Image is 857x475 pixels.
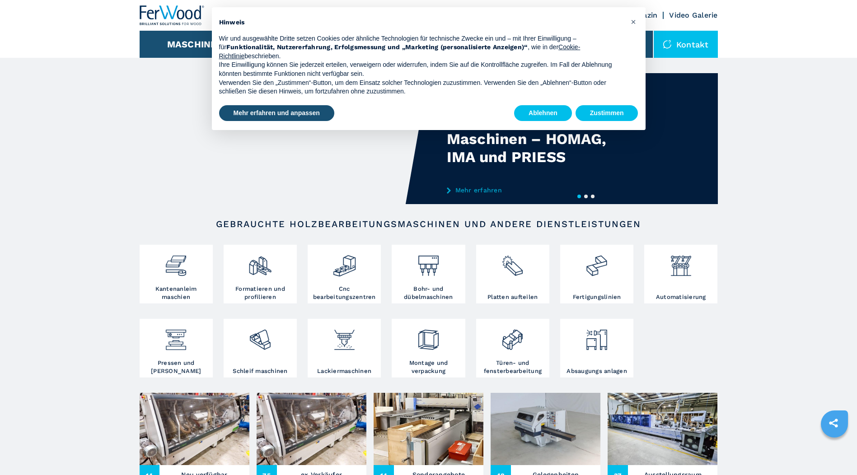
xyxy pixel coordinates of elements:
[332,321,356,352] img: verniciatura_1.png
[608,393,717,465] img: Ausstellungsraum
[392,319,465,377] a: Montage und verpackung
[219,18,624,27] h2: Hinweis
[576,105,638,121] button: Zustimmen
[669,11,717,19] a: Video Galerie
[627,14,641,29] button: Schließen Sie diesen Hinweis
[577,195,581,198] button: 1
[501,321,525,352] img: lavorazione_porte_finestre_2.png
[584,195,588,198] button: 2
[478,359,547,375] h3: Türen- und fensterbearbeitung
[224,245,297,303] a: Formatieren und profilieren
[310,285,379,301] h3: Cnc bearbeitungszentren
[233,367,287,375] h3: Schleif maschinen
[476,319,549,377] a: Türen- und fensterbearbeitung
[140,5,205,25] img: Ferwood
[308,319,381,377] a: Lackiermaschinen
[219,105,334,121] button: Mehr erfahren und anpassen
[394,285,463,301] h3: Bohr- und dübelmaschinen
[164,247,188,278] img: bordatrici_1.png
[248,247,272,278] img: squadratrici_2.png
[585,247,609,278] img: linee_di_produzione_2.png
[631,16,636,27] span: ×
[308,245,381,303] a: Cnc bearbeitungszentren
[491,393,600,465] img: Gelegenheiten
[219,43,581,60] a: Cookie-Richtlinie
[392,245,465,303] a: Bohr- und dübelmaschinen
[164,321,188,352] img: pressa-strettoia.png
[487,293,538,301] h3: Platten aufteilen
[663,40,672,49] img: Kontakt
[140,73,429,204] video: Your browser does not support the video tag.
[656,293,706,301] h3: Automatisierung
[169,219,689,229] h2: Gebrauchte Holzbearbeitungsmaschinen und andere Dienstleistungen
[140,393,249,465] img: Neu verfügbar
[219,79,624,96] p: Verwenden Sie den „Zustimmen“-Button, um dem Einsatz solcher Technologien zuzustimmen. Verwenden ...
[573,293,621,301] h3: Fertigungslinien
[644,245,717,303] a: Automatisierung
[317,367,371,375] h3: Lackiermaschinen
[447,186,624,194] a: Mehr erfahren
[167,39,224,50] button: Maschinen
[822,412,845,434] a: sharethis
[257,393,366,465] img: ex Verkäufer
[219,34,624,61] p: Wir und ausgewählte Dritte setzen Cookies oder ähnliche Technologien für technische Zwecke ein un...
[417,321,440,352] img: montaggio_imballaggio_2.png
[394,359,463,375] h3: Montage und verpackung
[560,245,633,303] a: Fertigungslinien
[567,367,627,375] h3: Absaugungs anlagen
[374,393,483,465] img: Sonderangebote
[654,31,718,58] div: Kontakt
[142,285,211,301] h3: Kantenanleim maschien
[226,285,295,301] h3: Formatieren und profilieren
[514,105,572,121] button: Ablehnen
[591,195,595,198] button: 3
[819,434,850,468] iframe: Chat
[417,247,440,278] img: foratrici_inseritrici_2.png
[219,61,624,78] p: Ihre Einwilligung können Sie jederzeit erteilen, verweigern oder widerrufen, indem Sie auf die Ko...
[248,321,272,352] img: levigatrici_2.png
[142,359,211,375] h3: Pressen und [PERSON_NAME]
[224,319,297,377] a: Schleif maschinen
[501,247,525,278] img: sezionatrici_2.png
[140,245,213,303] a: Kantenanleim maschien
[669,247,693,278] img: automazione.png
[476,245,549,303] a: Platten aufteilen
[560,319,633,377] a: Absaugungs anlagen
[226,43,528,51] strong: Funktionalität, Nutzererfahrung, Erfolgsmessung und „Marketing (personalisierte Anzeigen)“
[585,321,609,352] img: aspirazione_1.png
[332,247,356,278] img: centro_di_lavoro_cnc_2.png
[140,319,213,377] a: Pressen und [PERSON_NAME]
